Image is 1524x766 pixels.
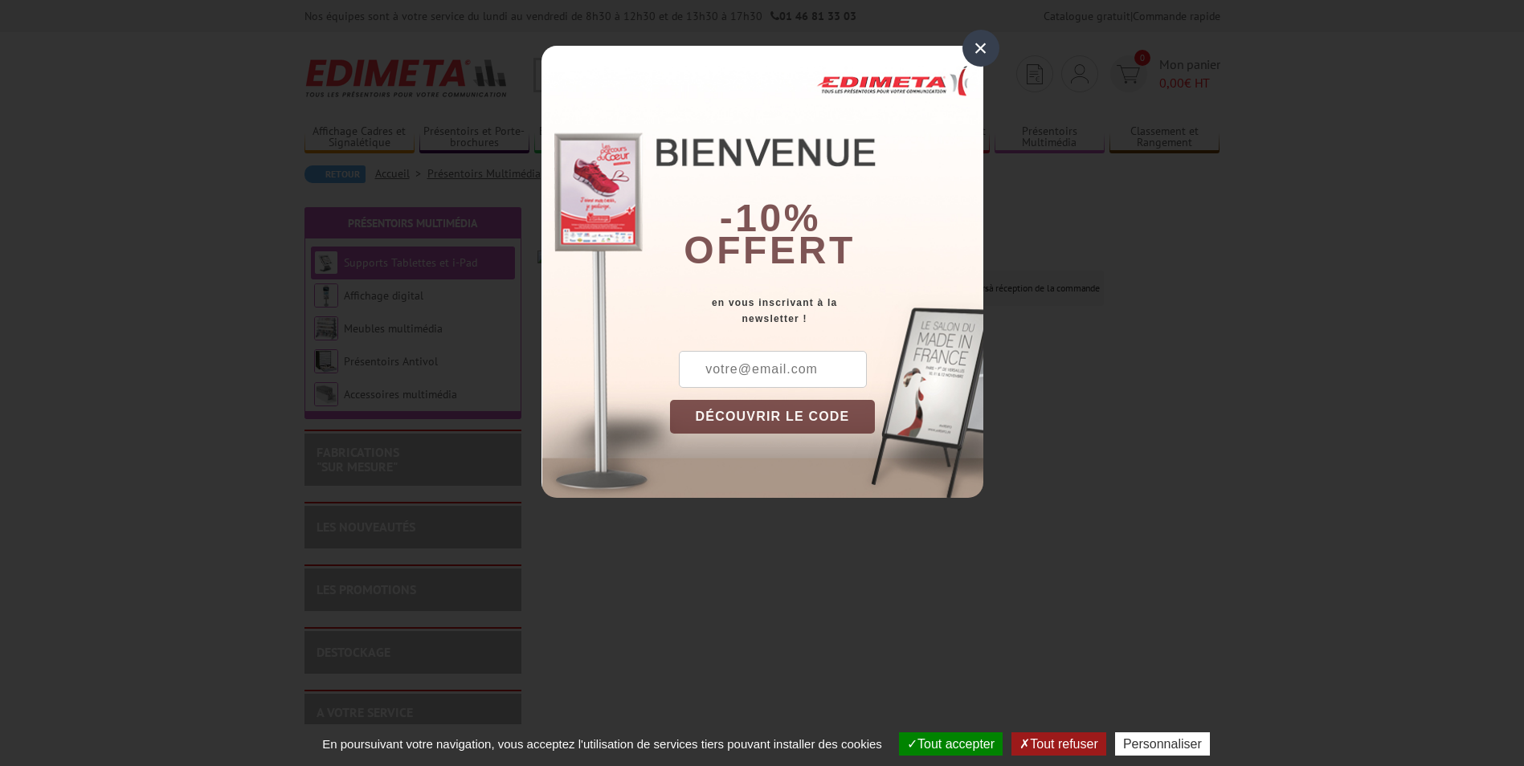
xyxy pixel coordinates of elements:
[684,229,856,271] font: offert
[1115,732,1210,756] button: Personnaliser (fenêtre modale)
[670,295,983,327] div: en vous inscrivant à la newsletter !
[962,30,999,67] div: ×
[314,737,890,751] span: En poursuivant votre navigation, vous acceptez l'utilisation de services tiers pouvant installer ...
[1011,732,1105,756] button: Tout refuser
[670,400,876,434] button: DÉCOUVRIR LE CODE
[899,732,1003,756] button: Tout accepter
[679,351,867,388] input: votre@email.com
[720,197,821,239] b: -10%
